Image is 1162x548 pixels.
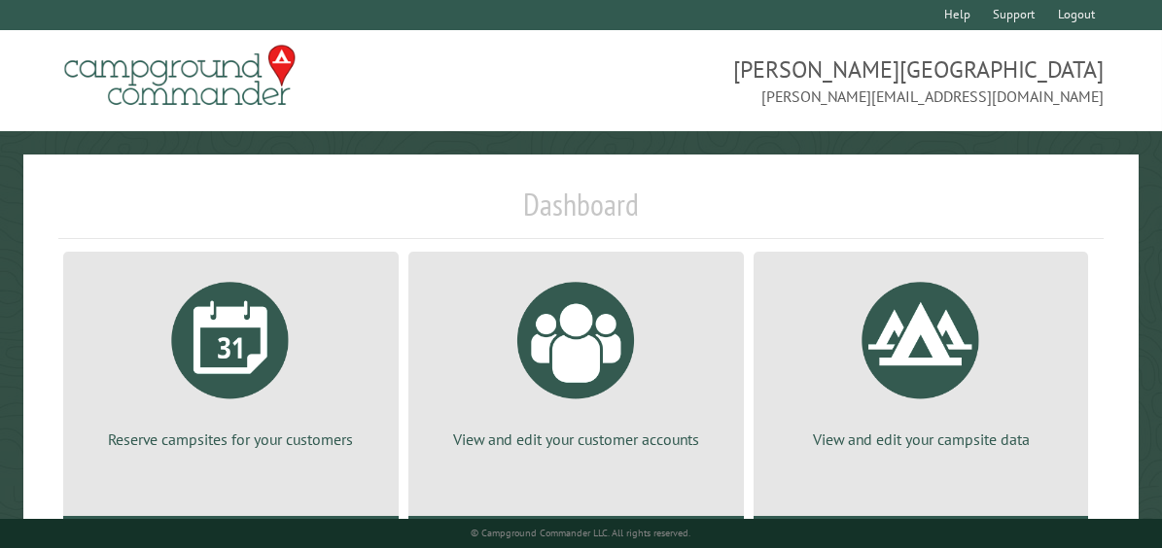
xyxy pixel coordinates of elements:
h1: Dashboard [58,186,1105,239]
p: Reserve campsites for your customers [87,428,375,450]
p: View and edit your campsite data [777,428,1066,450]
span: [PERSON_NAME][GEOGRAPHIC_DATA] [PERSON_NAME][EMAIL_ADDRESS][DOMAIN_NAME] [581,53,1105,108]
a: View and edit your campsite data [777,267,1066,450]
a: View and edit your customer accounts [432,267,721,450]
img: Campground Commander [58,38,301,114]
small: © Campground Commander LLC. All rights reserved. [472,527,691,539]
p: View and edit your customer accounts [432,428,721,450]
a: Reserve campsites for your customers [87,267,375,450]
